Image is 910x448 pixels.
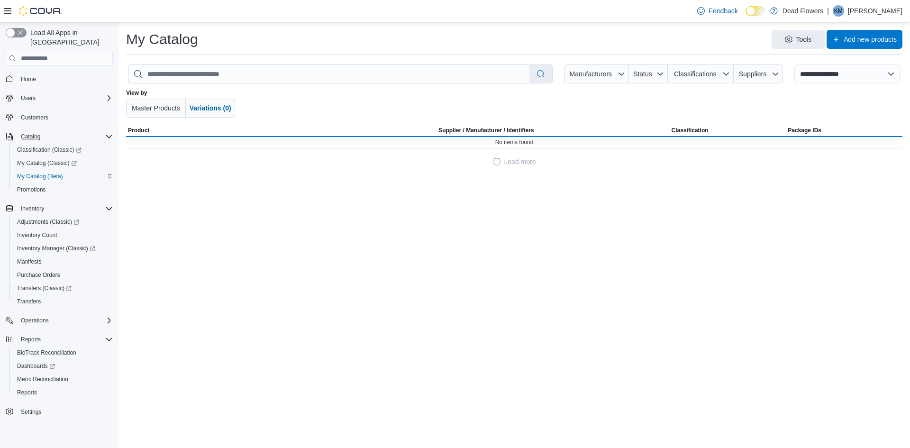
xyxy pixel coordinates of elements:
span: Manifests [17,258,41,265]
span: Reports [17,389,37,396]
span: Suppliers [739,70,766,78]
span: Adjustments (Classic) [17,218,79,226]
span: Customers [17,111,113,123]
span: Package IDs [788,127,821,134]
span: Transfers [17,298,41,305]
a: Adjustments (Classic) [9,215,117,229]
button: My Catalog (Beta) [9,170,117,183]
span: Settings [17,406,113,418]
a: My Catalog (Beta) [13,171,67,182]
a: Dashboards [9,359,117,373]
span: Transfers [13,296,113,307]
span: Promotions [13,184,113,195]
p: | [827,5,829,17]
h1: My Catalog [126,30,198,49]
span: Inventory Manager (Classic) [17,245,95,252]
span: Adjustments (Classic) [13,216,113,228]
span: Load more [504,157,536,166]
span: BioTrack Reconciliation [17,349,76,357]
span: My Catalog (Beta) [17,173,63,180]
span: No items found [495,138,534,146]
a: Manifests [13,256,45,267]
button: Status [629,64,668,83]
span: Loading [493,158,500,165]
div: Kelly Moore [833,5,844,17]
span: Tools [796,35,812,44]
nav: Complex example [6,68,113,443]
span: Dark Mode [746,16,746,17]
span: Master Products [132,104,180,112]
button: BioTrack Reconciliation [9,346,117,359]
span: Inventory Manager (Classic) [13,243,113,254]
button: Inventory [17,203,48,214]
span: Load All Apps in [GEOGRAPHIC_DATA] [27,28,113,47]
a: Reports [13,387,41,398]
span: Feedback [709,6,737,16]
button: Tools [772,30,825,49]
span: BioTrack Reconciliation [13,347,113,358]
span: Purchase Orders [17,271,60,279]
span: Customers [21,114,48,121]
span: Status [633,70,652,78]
button: Manufacturers [564,64,628,83]
span: Purchase Orders [13,269,113,281]
img: Cova [19,6,62,16]
button: Users [2,91,117,105]
span: Classifications [674,70,716,78]
a: Classification (Classic) [13,144,85,155]
button: Catalog [2,130,117,143]
button: Inventory [2,202,117,215]
a: Transfers (Classic) [13,283,75,294]
span: Catalog [21,133,40,140]
button: Manifests [9,255,117,268]
span: Metrc Reconciliation [17,375,68,383]
button: Metrc Reconciliation [9,373,117,386]
span: Manufacturers [570,70,612,78]
span: Classification (Classic) [13,144,113,155]
span: Inventory Count [17,231,57,239]
a: Feedback [693,1,741,20]
span: Inventory [21,205,44,212]
a: Inventory Count [13,229,61,241]
a: Customers [17,112,52,123]
a: Promotions [13,184,50,195]
span: Users [17,92,113,104]
button: LoadingLoad more [489,152,540,171]
span: My Catalog (Classic) [13,157,113,169]
a: Home [17,73,40,85]
a: Dashboards [13,360,59,372]
button: Users [17,92,39,104]
span: Inventory [17,203,113,214]
button: Reports [9,386,117,399]
a: Inventory Manager (Classic) [13,243,99,254]
span: Classification [672,127,709,134]
a: My Catalog (Classic) [13,157,81,169]
button: Operations [2,314,117,327]
a: Settings [17,406,45,418]
input: Dark Mode [746,6,765,16]
a: My Catalog (Classic) [9,156,117,170]
span: Home [21,75,36,83]
button: Home [2,72,117,85]
p: [PERSON_NAME] [848,5,902,17]
button: Settings [2,405,117,419]
span: My Catalog (Beta) [13,171,113,182]
span: Reports [17,334,113,345]
span: Classification (Classic) [17,146,82,154]
span: Reports [21,336,41,343]
span: Product [128,127,149,134]
a: Metrc Reconciliation [13,374,72,385]
span: Dashboards [17,362,55,370]
span: Operations [21,317,49,324]
a: Transfers [13,296,45,307]
button: Inventory Count [9,229,117,242]
button: Operations [17,315,53,326]
span: Transfers (Classic) [17,284,72,292]
button: Purchase Orders [9,268,117,282]
span: KM [834,5,843,17]
button: Customers [2,110,117,124]
span: Inventory Count [13,229,113,241]
a: Transfers (Classic) [9,282,117,295]
a: Adjustments (Classic) [13,216,83,228]
button: Promotions [9,183,117,196]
